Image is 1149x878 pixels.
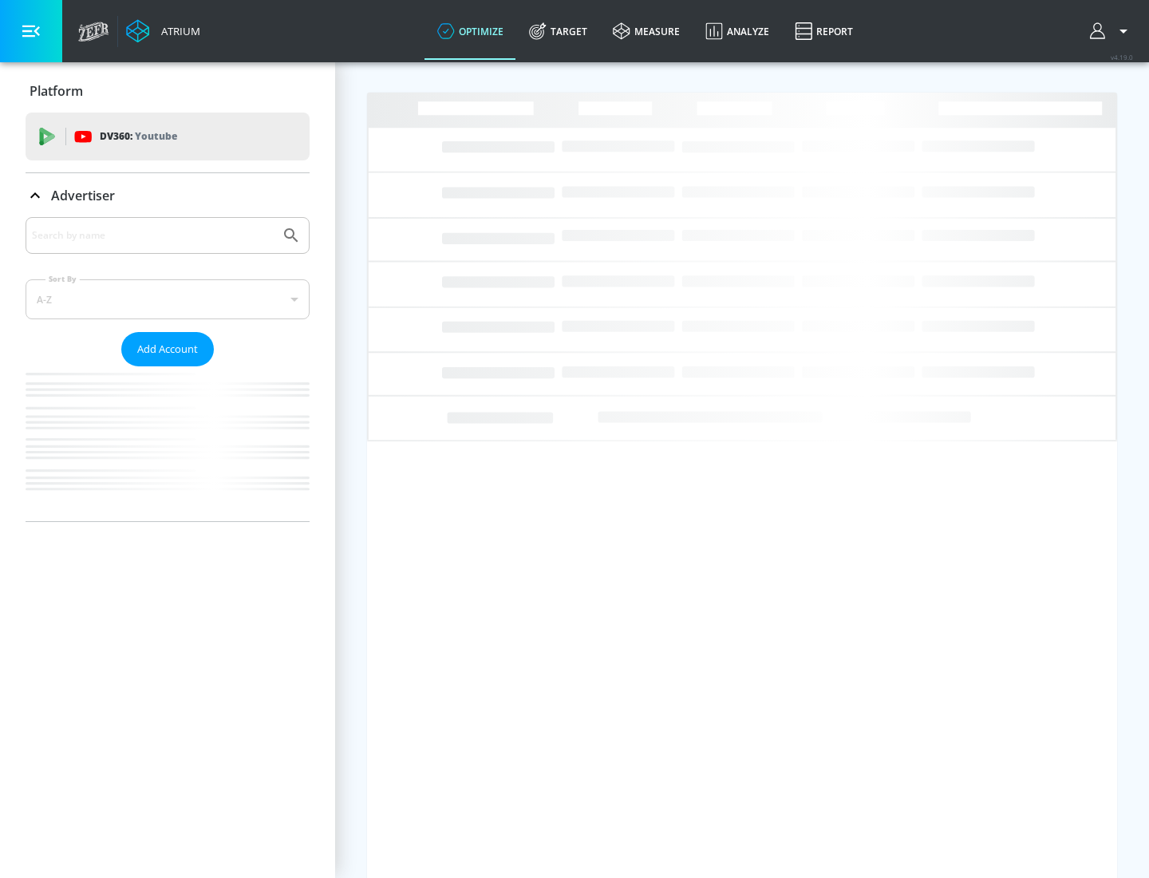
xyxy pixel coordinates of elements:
div: Atrium [155,24,200,38]
a: Atrium [126,19,200,43]
button: Add Account [121,332,214,366]
label: Sort By [45,274,80,284]
div: Advertiser [26,217,310,521]
input: Search by name [32,225,274,246]
p: Platform [30,82,83,100]
div: DV360: Youtube [26,113,310,160]
div: Platform [26,69,310,113]
p: Advertiser [51,187,115,204]
a: measure [600,2,693,60]
p: DV360: [100,128,177,145]
a: Analyze [693,2,782,60]
div: A-Z [26,279,310,319]
a: Target [516,2,600,60]
span: Add Account [137,340,198,358]
div: Advertiser [26,173,310,218]
a: optimize [424,2,516,60]
p: Youtube [135,128,177,144]
nav: list of Advertiser [26,366,310,521]
a: Report [782,2,866,60]
span: v 4.19.0 [1111,53,1133,61]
